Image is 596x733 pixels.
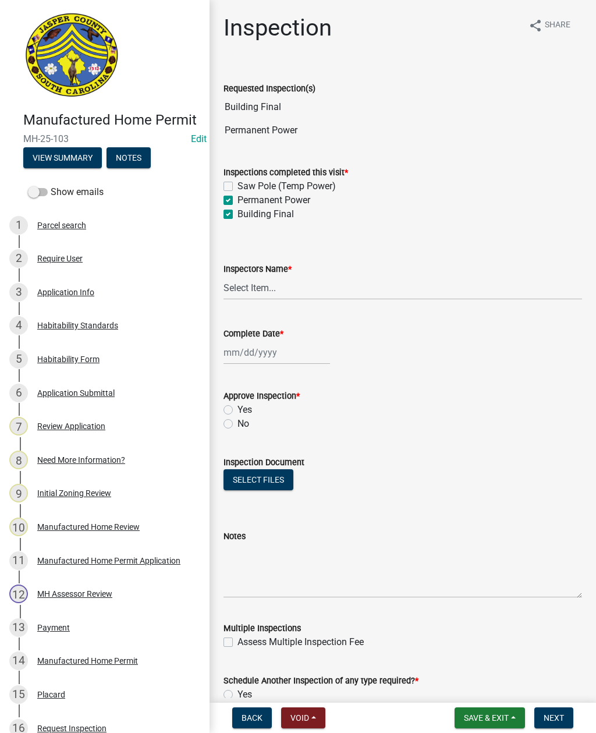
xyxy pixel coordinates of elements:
div: 7 [9,417,28,435]
wm-modal-confirm: Edit Application Number [191,133,207,144]
label: Show emails [28,185,104,199]
span: Void [290,713,309,723]
div: 3 [9,283,28,302]
wm-modal-confirm: Summary [23,154,102,163]
label: Yes [237,403,252,417]
h4: Manufactured Home Permit [23,112,200,129]
div: 10 [9,518,28,536]
label: Permanent Power [237,193,310,207]
label: Inspectors Name [223,265,292,274]
span: Save & Exit [464,713,509,723]
span: Next [544,713,564,723]
span: MH-25-103 [23,133,186,144]
button: Notes [107,147,151,168]
label: Assess Multiple Inspection Fee [237,635,364,649]
div: 12 [9,585,28,603]
div: 14 [9,651,28,670]
label: Approve Inspection [223,392,300,401]
label: Yes [237,688,252,702]
wm-modal-confirm: Notes [107,154,151,163]
div: 8 [9,451,28,469]
h1: Inspection [223,14,332,42]
div: 5 [9,350,28,369]
div: Habitability Standards [37,321,118,330]
div: Review Application [37,422,105,430]
div: Initial Zoning Review [37,489,111,497]
div: 13 [9,618,28,637]
div: 6 [9,384,28,402]
input: mm/dd/yyyy [223,341,330,364]
label: Inspection Document [223,459,304,467]
label: Inspections completed this visit [223,169,348,177]
img: Jasper County, South Carolina [23,12,120,100]
div: Need More Information? [37,456,125,464]
div: 2 [9,249,28,268]
label: Requested Inspection(s) [223,85,315,93]
div: Request Inspection [37,724,107,732]
div: Manufactured Home Permit Application [37,557,180,565]
div: MH Assessor Review [37,590,112,598]
a: Edit [191,133,207,144]
div: 1 [9,216,28,235]
div: Parcel search [37,221,86,229]
div: Payment [37,624,70,632]
div: 11 [9,551,28,570]
div: 15 [9,685,28,704]
i: share [528,19,542,33]
label: Complete Date [223,330,283,338]
button: Void [281,707,325,728]
button: Back [232,707,272,728]
button: View Summary [23,147,102,168]
span: Back [242,713,262,723]
div: Require User [37,254,83,263]
button: shareShare [519,14,580,37]
div: 4 [9,316,28,335]
span: Share [545,19,570,33]
div: Application Submittal [37,389,115,397]
div: Application Info [37,288,94,296]
div: Placard [37,690,65,699]
div: Manufactured Home Review [37,523,140,531]
label: Notes [223,533,246,541]
div: Habitability Form [37,355,100,363]
label: Multiple Inspections [223,625,301,633]
button: Select files [223,469,293,490]
label: No [237,417,249,431]
button: Save & Exit [455,707,525,728]
button: Next [534,707,573,728]
label: Saw Pole (Temp Power) [237,179,336,193]
label: Building Final [237,207,294,221]
div: Manufactured Home Permit [37,657,138,665]
div: 9 [9,484,28,502]
label: Schedule Another Inspection of any type required? [223,677,418,685]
